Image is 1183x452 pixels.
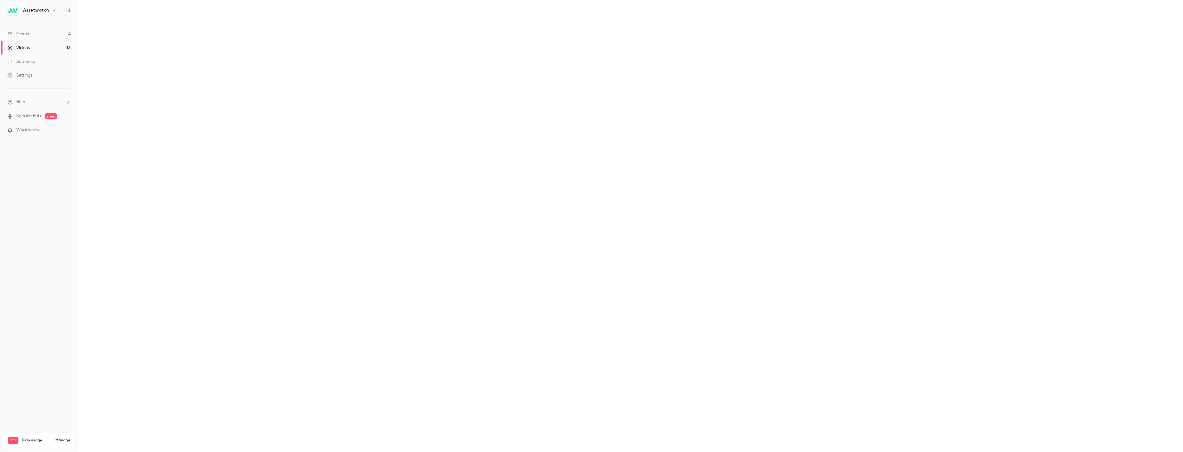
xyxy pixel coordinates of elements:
span: Pro [8,437,18,444]
span: Help [16,99,25,105]
iframe: Noticeable Trigger [63,128,71,133]
a: SpeakerHub [16,113,41,119]
img: Assetwatch [8,5,18,15]
span: new [45,113,57,119]
div: Events [8,31,29,37]
span: What's new [16,127,40,133]
div: Videos [8,45,30,51]
div: Audience [8,58,35,65]
span: Plan usage [22,438,52,443]
div: Settings [8,72,33,78]
a: Manage [55,438,70,443]
h6: Assetwatch [23,7,49,13]
li: help-dropdown-opener [8,99,71,105]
